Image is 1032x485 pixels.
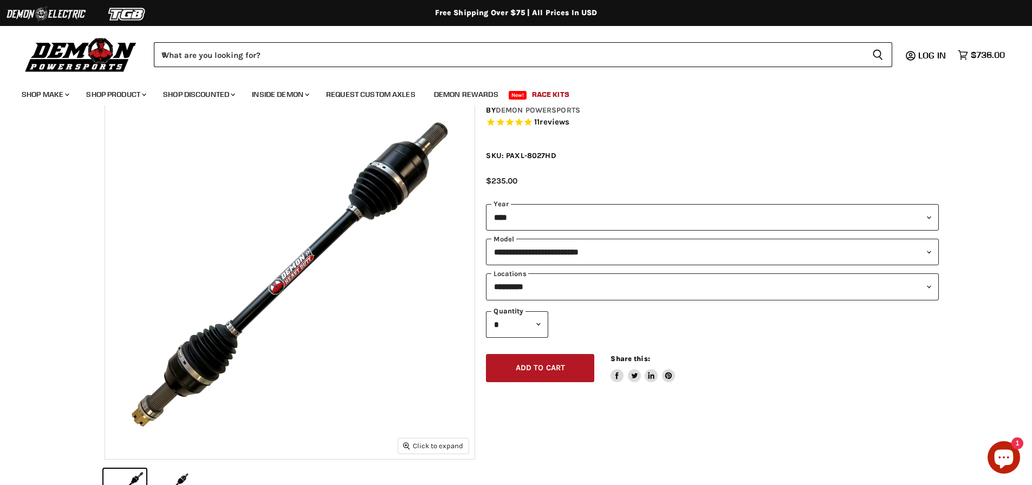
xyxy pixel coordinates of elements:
[496,106,580,115] a: Demon Powersports
[403,442,463,450] span: Click to expand
[534,117,569,127] span: 11 reviews
[155,83,242,106] a: Shop Discounted
[244,83,316,106] a: Inside Demon
[952,47,1010,63] a: $736.00
[5,4,87,24] img: Demon Electric Logo 2
[22,35,140,74] img: Demon Powersports
[426,83,507,106] a: Demon Rewards
[984,441,1023,476] inbox-online-store-chat: Shopify online store chat
[486,150,939,161] div: SKU: PAXL-8027HD
[486,354,594,383] button: Add to cart
[509,91,527,100] span: New!
[486,176,517,186] span: $235.00
[78,83,153,106] a: Shop Product
[486,117,939,128] span: Rated 5.0 out of 5 stars 11 reviews
[486,239,939,265] select: modal-name
[318,83,424,106] a: Request Custom Axles
[87,4,168,24] img: TGB Logo 2
[105,90,475,459] img: IMAGE
[540,117,569,127] span: reviews
[864,42,892,67] button: Search
[971,50,1005,60] span: $736.00
[154,42,864,67] input: When autocomplete results are available use up and down arrows to review and enter to select
[611,354,675,383] aside: Share this:
[486,273,939,300] select: keys
[486,104,939,116] div: by
[516,363,566,372] span: Add to cart
[83,8,950,18] div: Free Shipping Over $75 | All Prices In USD
[486,311,548,338] select: Quantity
[913,50,952,60] a: Log in
[611,355,650,363] span: Share this:
[486,204,939,231] select: year
[918,50,946,61] span: Log in
[14,79,1002,106] ul: Main menu
[398,438,469,453] button: Click to expand
[154,42,892,67] form: Product
[524,83,577,106] a: Race Kits
[14,83,76,106] a: Shop Make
